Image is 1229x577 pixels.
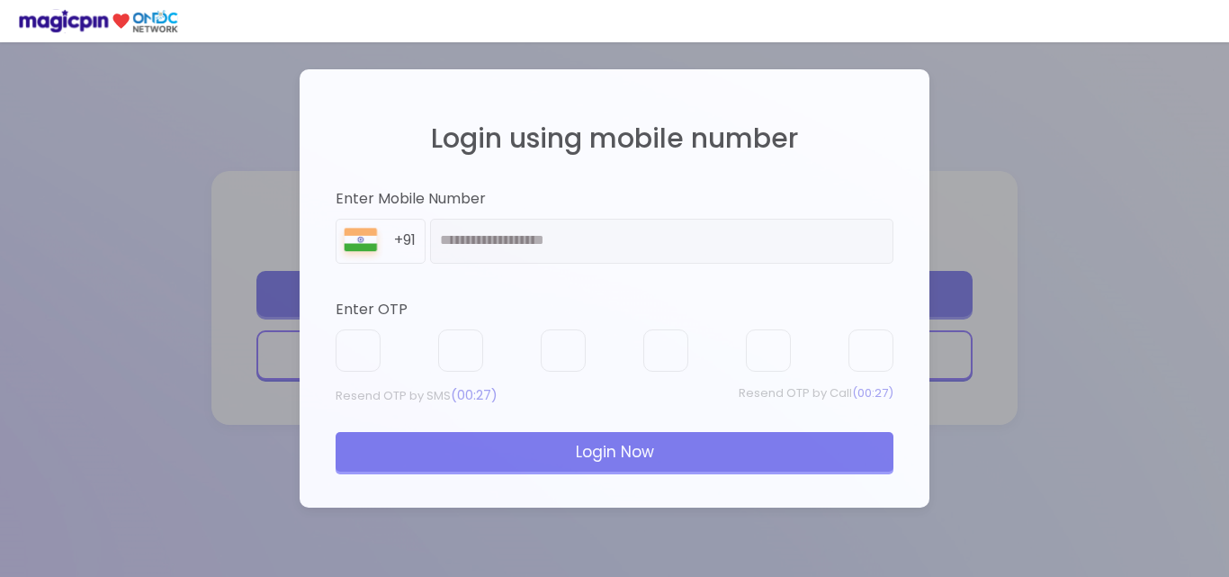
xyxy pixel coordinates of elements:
[394,230,425,251] div: +91
[336,123,893,153] h2: Login using mobile number
[336,224,385,263] img: 8BGLRPwvQ+9ZgAAAAASUVORK5CYII=
[18,9,178,33] img: ondc-logo-new-small.8a59708e.svg
[336,432,893,472] div: Login Now
[336,189,893,210] div: Enter Mobile Number
[336,300,893,320] div: Enter OTP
